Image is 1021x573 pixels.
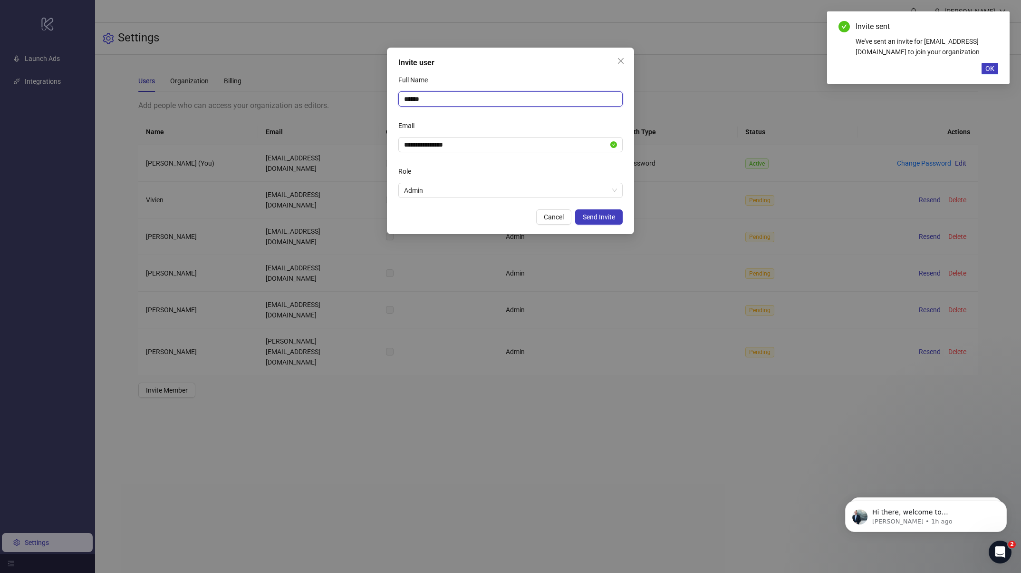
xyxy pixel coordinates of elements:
a: Close [988,21,998,31]
input: Full Name [398,91,623,107]
span: 2 [1008,541,1016,548]
iframe: Intercom notifications message [831,481,1021,547]
span: Cancel [544,213,564,221]
button: OK [982,63,998,74]
button: Close [613,53,628,69]
div: Invite sent [856,21,998,32]
span: close [617,57,625,65]
label: Role [398,164,417,179]
span: OK [985,65,994,72]
input: Email [404,139,608,150]
label: Full Name [398,72,434,88]
button: Cancel [536,209,571,225]
span: check-circle [838,21,850,32]
div: We've sent an invite for [EMAIL_ADDRESS][DOMAIN_NAME] to join your organization [856,36,998,57]
span: Send Invite [583,213,615,221]
button: Send Invite [575,209,623,225]
span: Admin [404,183,617,198]
div: Invite user [398,57,623,69]
label: Email [398,118,421,133]
iframe: Intercom live chat [989,541,1011,563]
